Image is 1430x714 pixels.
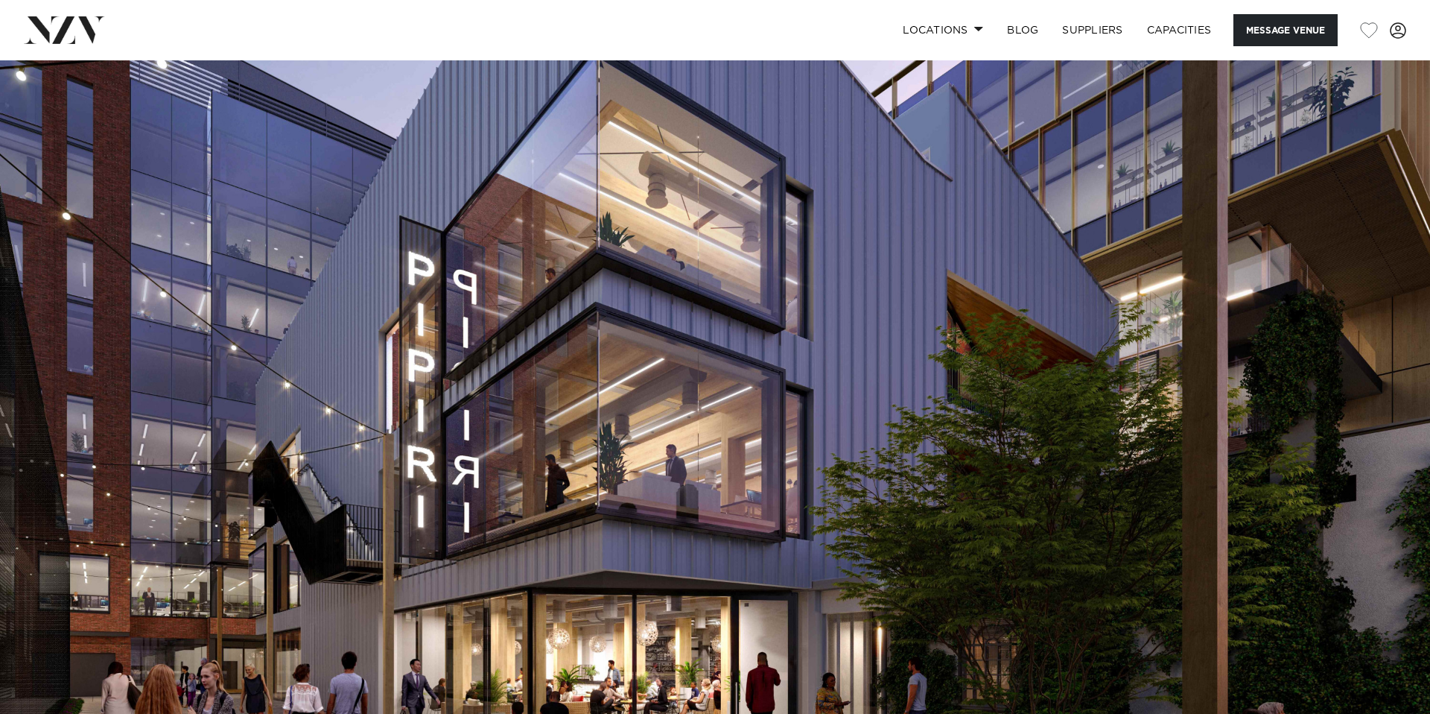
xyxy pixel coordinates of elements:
[995,14,1050,46] a: BLOG
[1233,14,1338,46] button: Message Venue
[24,16,105,43] img: nzv-logo.png
[1050,14,1134,46] a: SUPPLIERS
[1135,14,1224,46] a: Capacities
[891,14,995,46] a: Locations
